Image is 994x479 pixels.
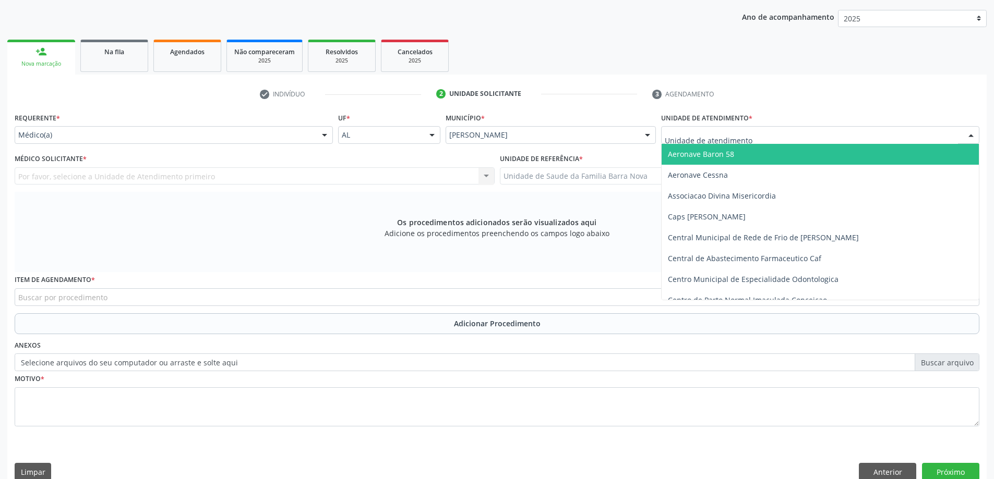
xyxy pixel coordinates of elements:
span: Caps [PERSON_NAME] [668,212,746,222]
label: Unidade de referência [500,151,583,167]
span: [PERSON_NAME] [449,130,634,140]
span: Cancelados [398,47,433,56]
span: Não compareceram [234,47,295,56]
span: AL [342,130,420,140]
span: Buscar por procedimento [18,292,107,303]
label: Requerente [15,110,60,126]
div: 2025 [316,57,368,65]
input: Unidade de atendimento [665,130,958,151]
p: Ano de acompanhamento [742,10,834,23]
label: Anexos [15,338,41,354]
label: Médico Solicitante [15,151,87,167]
label: Item de agendamento [15,272,95,288]
label: Unidade de atendimento [661,110,752,126]
label: Motivo [15,371,44,387]
div: person_add [35,46,47,57]
span: Associacao Divina Misericordia [668,191,776,201]
label: UF [338,110,350,126]
button: Adicionar Procedimento [15,313,979,334]
span: Central de Abastecimento Farmaceutico Caf [668,253,821,263]
span: Aeronave Cessna [668,170,728,180]
div: Unidade solicitante [449,89,521,99]
span: Adicionar Procedimento [454,318,541,329]
label: Município [446,110,485,126]
span: Centro Municipal de Especialidade Odontologica [668,274,839,284]
span: Agendados [170,47,205,56]
span: Adicione os procedimentos preenchendo os campos logo abaixo [385,228,609,239]
span: Os procedimentos adicionados serão visualizados aqui [397,217,596,228]
span: Central Municipal de Rede de Frio de [PERSON_NAME] [668,232,859,242]
div: 2025 [234,57,295,65]
span: Aeronave Baron 58 [668,149,734,159]
span: Médico(a) [18,130,312,140]
div: 2 [436,89,446,99]
div: 2025 [389,57,441,65]
div: Nova marcação [15,60,68,68]
span: Na fila [104,47,124,56]
span: Resolvidos [326,47,358,56]
span: Centro de Parto Normal Imaculada Conceicao [668,295,827,305]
